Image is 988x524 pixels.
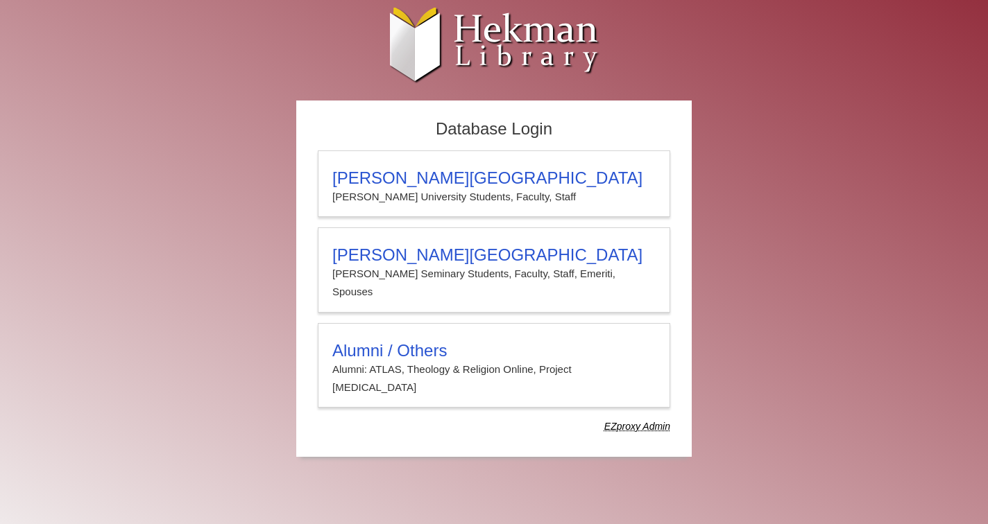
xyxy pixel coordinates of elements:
a: [PERSON_NAME][GEOGRAPHIC_DATA][PERSON_NAME] University Students, Faculty, Staff [318,150,670,217]
a: [PERSON_NAME][GEOGRAPHIC_DATA][PERSON_NAME] Seminary Students, Faculty, Staff, Emeriti, Spouses [318,227,670,313]
h2: Database Login [311,115,677,143]
p: [PERSON_NAME] University Students, Faculty, Staff [332,188,656,206]
h3: Alumni / Others [332,341,656,360]
dfn: Use Alumni login [604,421,670,432]
h3: [PERSON_NAME][GEOGRAPHIC_DATA] [332,245,656,265]
p: [PERSON_NAME] Seminary Students, Faculty, Staff, Emeriti, Spouses [332,265,656,302]
h3: [PERSON_NAME][GEOGRAPHIC_DATA] [332,168,656,188]
summary: Alumni / OthersAlumni: ATLAS, Theology & Religion Online, Project [MEDICAL_DATA] [332,341,656,397]
p: Alumni: ATLAS, Theology & Religion Online, Project [MEDICAL_DATA] [332,360,656,397]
